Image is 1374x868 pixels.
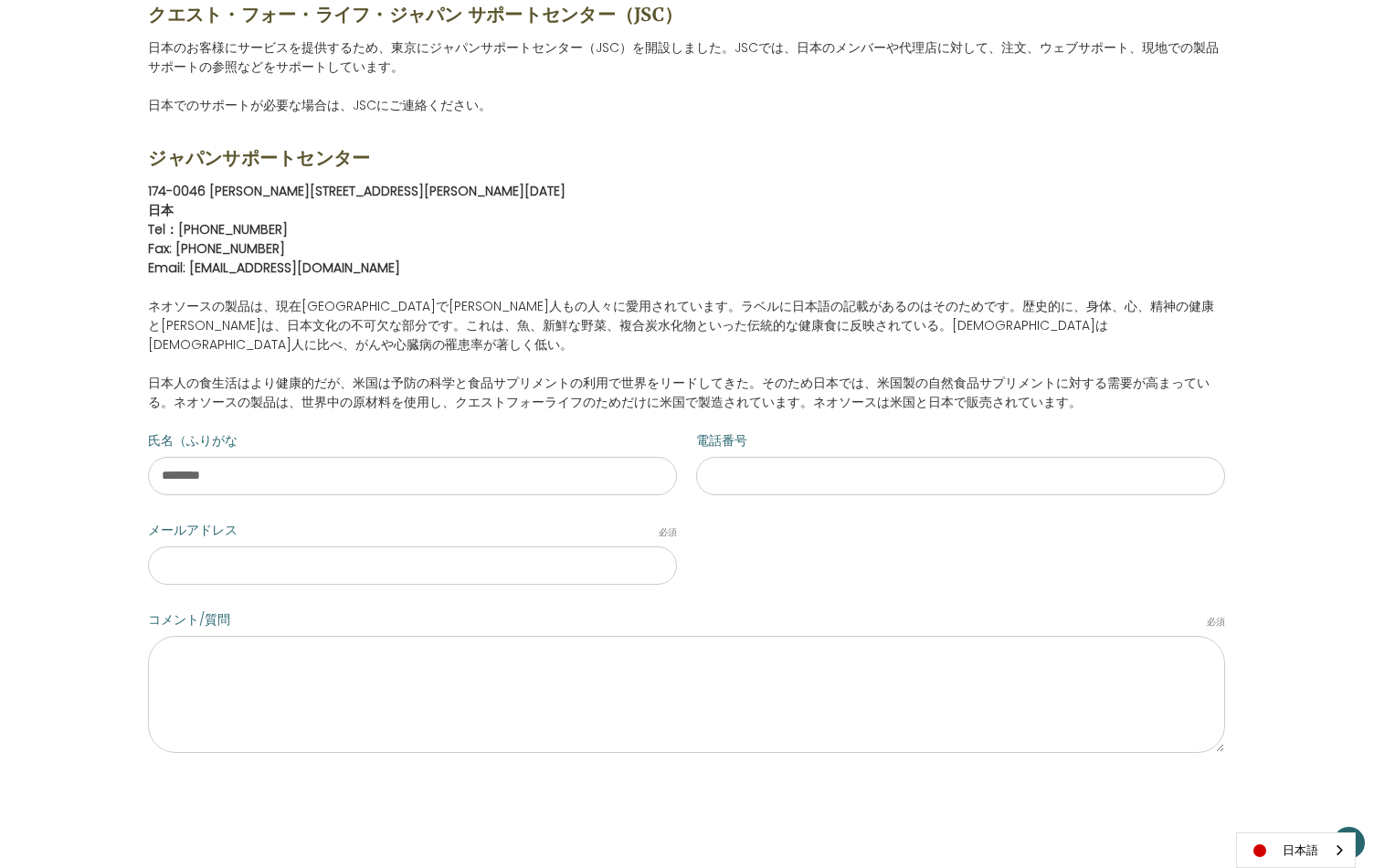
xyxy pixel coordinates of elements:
p: 日本のお客様にサービスを提供するため、東京にジャパンサポートセンター（JSC）を開設しました。JSCでは、日本のメンバーや代理店に対して、注文、ウェブサポート、現地での製品サポートの参照などをサ... [148,38,1225,77]
iframe: reCAPTCHA [148,778,426,850]
small: 必須 [659,525,677,539]
a: 日本語 [1237,833,1355,867]
label: 氏名（ふりがな [148,431,677,450]
aside: Language selected: 日本語 [1236,832,1356,868]
label: メールアドレス [148,521,677,540]
h4: クエスト・フォー・ライフ・ジャパン サポートセンター（JSC） [148,1,1225,28]
div: Language [1236,832,1356,868]
p: ネオソースの製品は、現在[GEOGRAPHIC_DATA]で[PERSON_NAME]人もの人々に愛用されています。ラベルに日本語の記載があるのはそのためです。歴史的に、身体、心、精神の健康と[... [148,297,1225,355]
p: 日本人の食生活はより健康的だが、米国は予防の科学と食品サプリメントの利用で世界をリードしてきた。そのため日本では、米国製の自然食品サプリメントに対する需要が高まっている。ネオソースの製品は、世界... [148,374,1225,412]
strong: 174-0046 [PERSON_NAME][STREET_ADDRESS][PERSON_NAME][DATE] 日本 Tel：[PHONE_NUMBER] Fax: [PHONE_NUMBE... [148,182,565,277]
label: コメント/質問 [148,610,1225,630]
p: 日本でのサポートが必要な場合は、JSCにご連絡ください。 [148,96,1225,115]
small: 必須 [1207,615,1225,629]
label: 電話番号 [696,431,1225,450]
strong: ジャパンサポートセンター [148,146,370,169]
